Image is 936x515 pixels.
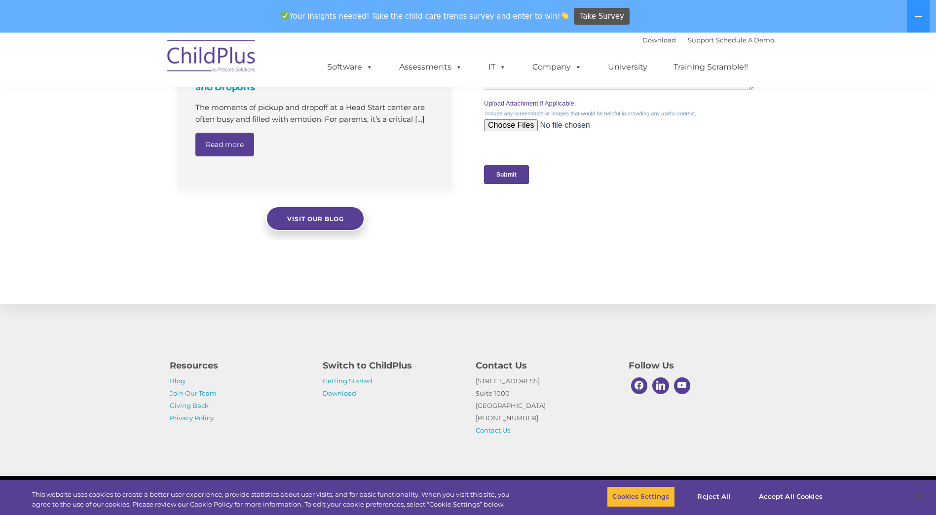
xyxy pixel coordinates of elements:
img: ChildPlus by Procare Solutions [162,33,261,82]
div: This website uses cookies to create a better user experience, provide statistics about user visit... [32,490,515,509]
span: Visit our blog [287,215,343,222]
a: Software [317,57,383,77]
a: Download [323,389,356,397]
a: Read more [195,133,254,156]
a: Take Survey [574,8,630,25]
a: Download [642,36,676,44]
a: Facebook [629,375,650,397]
a: Contact Us [476,426,510,434]
h4: Follow Us [629,359,767,372]
img: 👏 [561,12,568,19]
a: Schedule A Demo [716,36,774,44]
button: Close [909,486,931,508]
h4: Resources [170,359,308,372]
a: Support [688,36,714,44]
a: University [598,57,657,77]
a: Visit our blog [266,206,365,231]
font: | [642,36,774,44]
a: IT [479,57,516,77]
a: Company [523,57,592,77]
a: Getting Started [323,377,373,385]
a: Join Our Team [170,389,217,397]
a: Privacy Policy [170,414,214,422]
button: Accept All Cookies [753,486,828,507]
span: Phone number [137,106,179,113]
a: Linkedin [650,375,672,397]
a: Training Scramble!! [664,57,758,77]
h4: Contact Us [476,359,614,372]
button: Cookies Settings [607,486,674,507]
p: [STREET_ADDRESS] Suite 1000 [GEOGRAPHIC_DATA] [PHONE_NUMBER] [476,375,614,437]
h4: Switch to ChildPlus [323,359,461,372]
a: Blog [170,377,185,385]
a: Giving Back [170,402,209,409]
p: The moments of pickup and dropoff at a Head Start center are often busy and filled with emotion. ... [195,102,437,125]
a: Youtube [672,375,693,397]
a: Assessments [389,57,472,77]
img: ✅ [281,12,289,19]
span: Your insights needed! Take the child care trends survey and enter to win! [277,6,573,26]
span: Take Survey [580,8,624,25]
button: Reject All [683,486,745,507]
span: Last name [137,65,167,73]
